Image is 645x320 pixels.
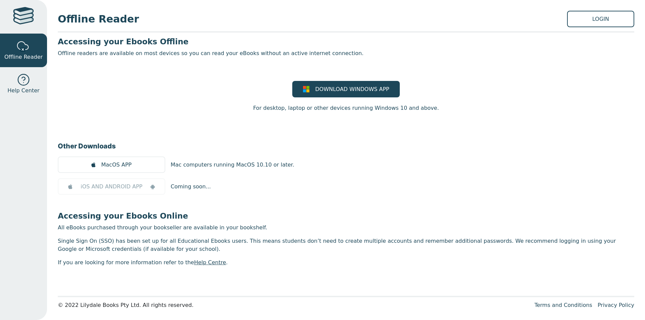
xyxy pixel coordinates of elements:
a: Privacy Policy [598,302,634,308]
p: For desktop, laptop or other devices running Windows 10 and above. [253,104,439,112]
a: Help Centre [194,259,226,266]
p: Coming soon... [171,183,211,191]
a: MacOS APP [58,156,165,173]
h3: Accessing your Ebooks Online [58,211,634,221]
p: Single Sign On (SSO) has been set up for all Educational Ebooks users. This means students don’t ... [58,237,634,253]
a: Terms and Conditions [534,302,592,308]
span: DOWNLOAD WINDOWS APP [315,85,389,93]
p: If you are looking for more information refer to the . [58,259,634,267]
div: © 2022 Lilydale Books Pty Ltd. All rights reserved. [58,301,529,309]
span: Help Center [7,87,39,95]
a: LOGIN [567,11,634,27]
h3: Other Downloads [58,141,634,151]
span: Offline Reader [4,53,43,61]
p: Offline readers are available on most devices so you can read your eBooks without an active inter... [58,49,634,57]
span: MacOS APP [101,161,131,169]
h3: Accessing your Ebooks Offline [58,37,634,47]
p: All eBooks purchased through your bookseller are available in your bookshelf. [58,224,634,232]
p: Mac computers running MacOS 10.10 or later. [171,161,294,169]
span: Offline Reader [58,11,567,27]
a: DOWNLOAD WINDOWS APP [292,81,400,97]
span: iOS AND ANDROID APP [81,183,142,191]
